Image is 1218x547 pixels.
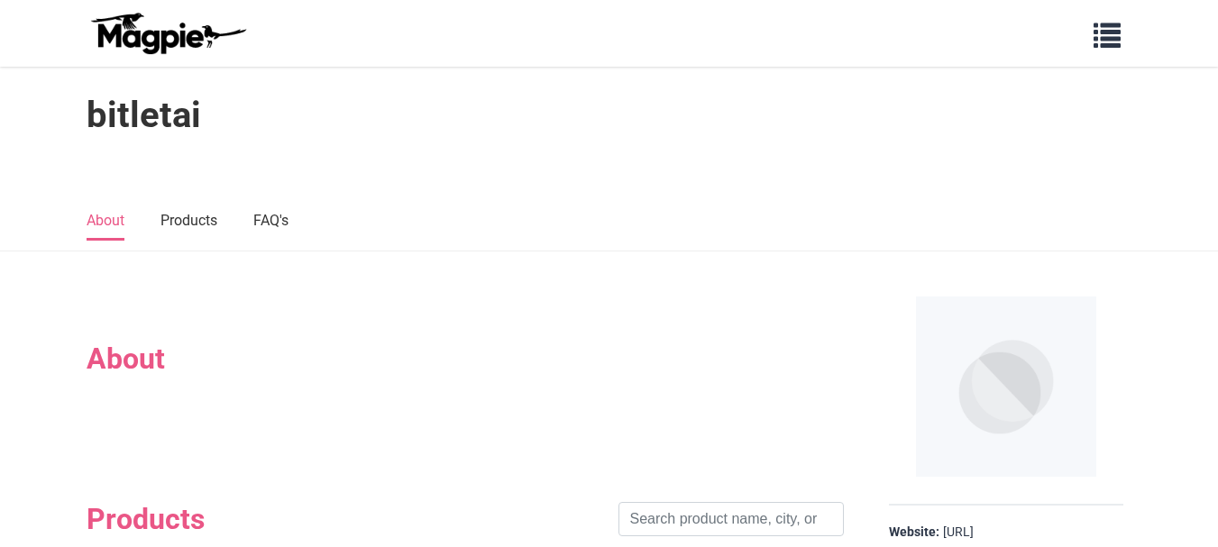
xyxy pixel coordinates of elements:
[253,203,288,241] a: FAQ's
[87,502,205,536] h2: Products
[943,524,974,542] a: [URL]
[87,12,249,55] img: logo-ab69f6fb50320c5b225c76a69d11143b.png
[87,94,201,137] h1: bitletai
[889,524,939,542] strong: Website:
[916,296,1096,477] img: bitletai logo
[618,502,844,536] input: Search product name, city, or interal id
[87,203,124,241] a: About
[87,342,844,376] h2: About
[160,203,217,241] a: Products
